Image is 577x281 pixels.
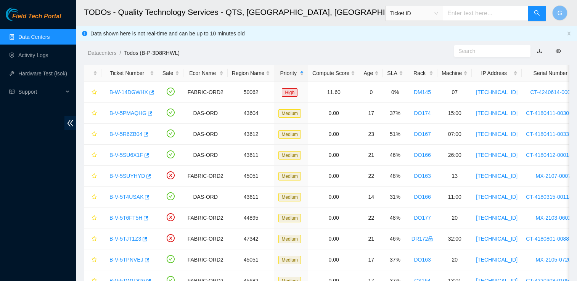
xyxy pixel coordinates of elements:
[537,48,542,54] a: download
[6,8,39,21] img: Akamai Technologies
[92,257,97,263] span: star
[92,173,97,179] span: star
[359,82,383,103] td: 0
[383,82,407,103] td: 0%
[88,212,97,224] button: star
[92,89,97,96] span: star
[109,89,148,95] a: B-W-14DGWHX
[18,84,63,99] span: Support
[437,124,472,145] td: 07:00
[228,187,275,208] td: 43611
[109,194,143,200] a: B-V-5T4USAK
[9,89,14,94] span: read
[558,8,562,18] span: G
[359,124,383,145] td: 23
[228,166,275,187] td: 45051
[458,47,520,55] input: Search
[282,88,297,97] span: High
[167,109,175,117] span: check-circle
[437,82,472,103] td: 07
[476,89,518,95] a: [TECHNICAL_ID]
[167,150,175,158] span: check-circle
[437,249,472,270] td: 20
[476,194,518,200] a: [TECHNICAL_ID]
[528,6,546,21] button: search
[308,208,359,228] td: 0.00
[383,208,407,228] td: 48%
[414,89,431,95] a: DM145
[278,130,301,139] span: Medium
[383,228,407,249] td: 46%
[88,191,97,203] button: star
[530,89,576,95] a: CT-4240614-00072
[18,70,67,77] a: Hardware Test (isok)
[167,255,175,263] span: check-circle
[308,145,359,166] td: 0.00
[552,5,567,21] button: G
[88,254,97,266] button: star
[308,82,359,103] td: 11.60
[109,215,142,221] a: B-V-5T6FT5H
[414,257,431,263] a: DO163
[167,192,175,200] span: check-circle
[92,215,97,221] span: star
[437,103,472,124] td: 15:00
[476,215,518,221] a: [TECHNICAL_ID]
[119,50,121,56] span: /
[92,110,97,117] span: star
[109,236,141,242] a: B-V-5TJT1Z3
[92,236,97,242] span: star
[278,151,301,160] span: Medium
[228,228,275,249] td: 47342
[183,208,228,228] td: FABRIC-ORD2
[109,257,143,263] a: B-V-5TPNVEJ
[183,103,228,124] td: DAS-ORD
[64,116,76,130] span: double-left
[476,131,518,137] a: [TECHNICAL_ID]
[476,236,518,242] a: [TECHNICAL_ID]
[109,131,142,137] a: B-V-5R6ZB04
[183,228,228,249] td: FABRIC-ORD2
[12,13,61,20] span: Field Tech Portal
[88,128,97,140] button: star
[18,34,50,40] a: Data Centers
[228,145,275,166] td: 43611
[228,208,275,228] td: 44895
[109,173,145,179] a: B-V-5SUYHYD
[124,50,179,56] a: Todos (B-P-3D8RHWL)
[88,50,116,56] a: Datacenters
[88,86,97,98] button: star
[92,131,97,137] span: star
[308,228,359,249] td: 0.00
[228,249,275,270] td: 45051
[411,236,434,242] a: DR172lock
[308,103,359,124] td: 0.00
[359,228,383,249] td: 21
[414,110,431,116] a: DO174
[18,52,48,58] a: Activity Logs
[359,249,383,270] td: 17
[88,170,97,182] button: star
[359,166,383,187] td: 22
[183,249,228,270] td: FABRIC-ORD2
[278,172,301,180] span: Medium
[167,88,175,96] span: check-circle
[278,109,301,118] span: Medium
[308,166,359,187] td: 0.00
[476,152,518,158] a: [TECHNICAL_ID]
[531,45,548,57] button: download
[556,48,561,54] span: eye
[308,187,359,208] td: 0.00
[437,187,472,208] td: 11:00
[6,14,61,24] a: Akamai TechnologiesField Tech Portal
[476,257,518,263] a: [TECHNICAL_ID]
[476,110,518,116] a: [TECHNICAL_ID]
[308,124,359,145] td: 0.00
[567,31,571,36] button: close
[383,145,407,166] td: 46%
[534,10,540,17] span: search
[278,193,301,201] span: Medium
[437,145,472,166] td: 26:00
[278,214,301,222] span: Medium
